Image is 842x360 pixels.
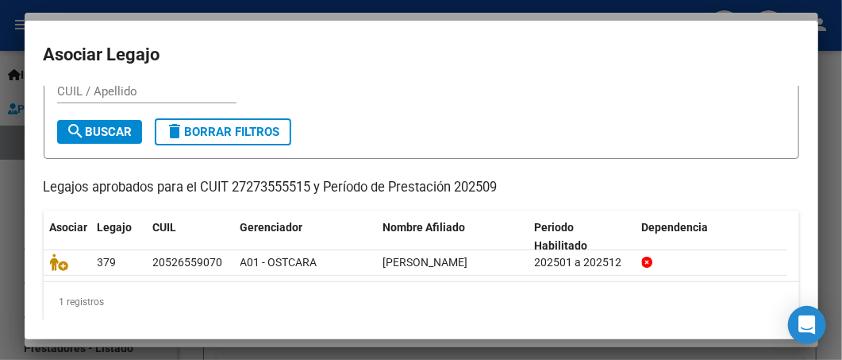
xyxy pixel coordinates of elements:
div: Open Intercom Messenger [788,306,826,344]
span: Legajo [98,221,133,234]
span: 379 [98,256,117,269]
datatable-header-cell: Dependencia [636,211,787,263]
div: 202501 a 202512 [535,254,629,272]
span: LEDESMA ORIEL AGUSTIN [383,256,468,269]
span: Borrar Filtros [166,125,280,139]
span: Nombre Afiliado [383,221,466,234]
datatable-header-cell: Gerenciador [234,211,377,263]
span: CUIL [153,221,177,234]
datatable-header-cell: Periodo Habilitado [529,211,636,263]
datatable-header-cell: Nombre Afiliado [377,211,529,263]
span: Gerenciador [240,221,303,234]
h2: Asociar Legajo [44,40,799,70]
datatable-header-cell: Asociar [44,211,91,263]
span: Asociar [50,221,88,234]
span: Periodo Habilitado [535,221,588,252]
datatable-header-cell: Legajo [91,211,147,263]
div: 20526559070 [153,254,223,272]
div: 1 registros [44,282,799,322]
button: Buscar [57,120,142,144]
datatable-header-cell: CUIL [147,211,234,263]
mat-icon: delete [166,122,185,141]
mat-icon: search [67,122,86,141]
span: Dependencia [642,221,709,234]
button: Borrar Filtros [155,118,291,145]
span: Buscar [67,125,133,139]
p: Legajos aprobados para el CUIT 27273555515 y Período de Prestación 202509 [44,178,799,198]
span: A01 - OSTCARA [240,256,317,269]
